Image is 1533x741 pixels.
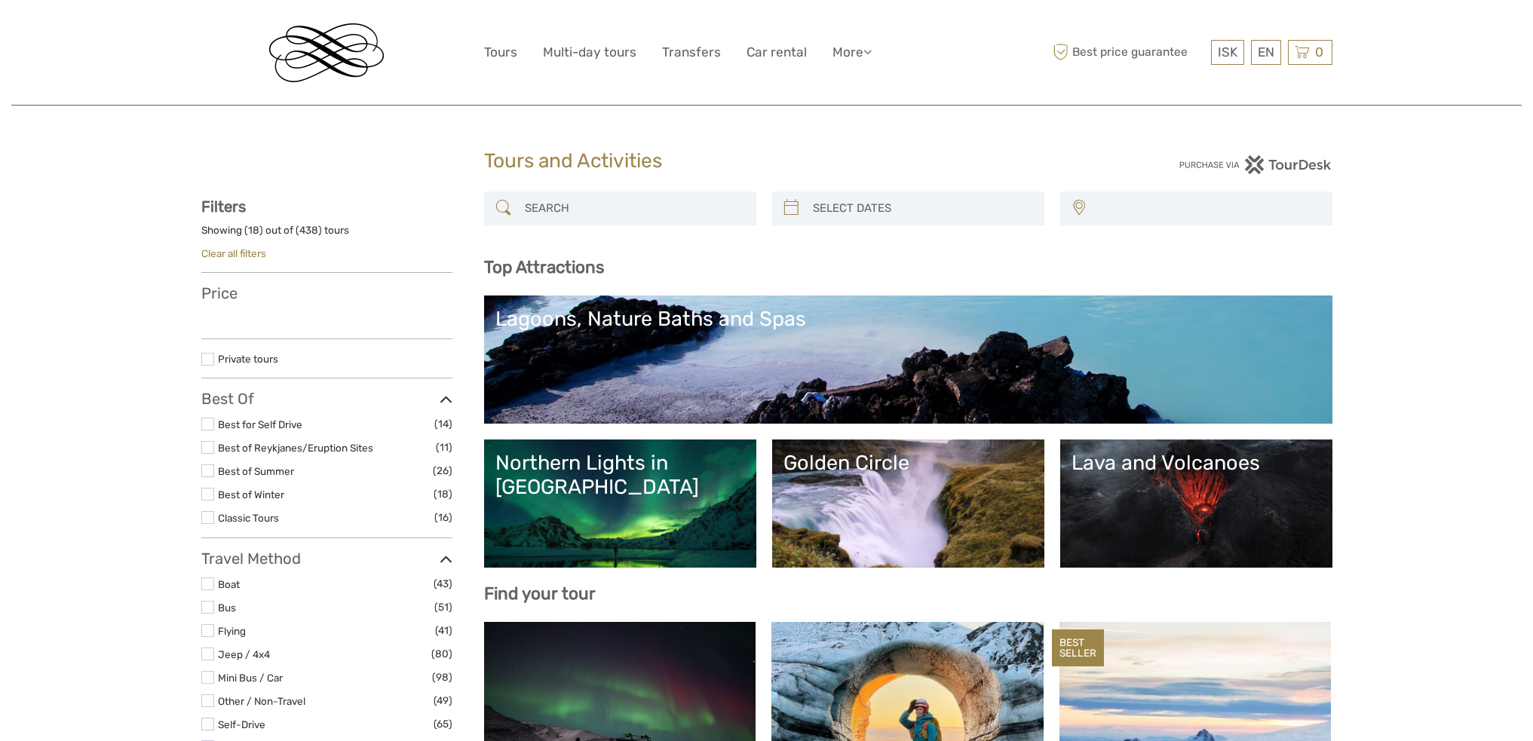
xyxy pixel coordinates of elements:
[484,41,517,63] a: Tours
[218,578,240,590] a: Boat
[218,718,265,730] a: Self-Drive
[807,195,1037,222] input: SELECT DATES
[434,715,452,733] span: (65)
[431,645,452,663] span: (80)
[201,197,246,216] strong: Filters
[218,512,279,524] a: Classic Tours
[543,41,636,63] a: Multi-day tours
[832,41,872,63] a: More
[495,451,745,556] a: Northern Lights in [GEOGRAPHIC_DATA]
[218,695,305,707] a: Other / Non-Travel
[201,550,452,568] h3: Travel Method
[218,488,284,501] a: Best of Winter
[1218,44,1237,60] span: ISK
[484,149,1050,173] h1: Tours and Activities
[747,41,807,63] a: Car rental
[662,41,721,63] a: Transfers
[434,485,452,503] span: (18)
[201,247,266,259] a: Clear all filters
[218,353,278,365] a: Private tours
[218,465,294,477] a: Best of Summer
[484,583,596,604] b: Find your tour
[783,451,1033,556] a: Golden Circle
[201,390,452,408] h3: Best Of
[1313,44,1326,60] span: 0
[783,451,1033,475] div: Golden Circle
[201,284,452,302] h3: Price
[1072,451,1321,556] a: Lava and Volcanoes
[1052,629,1104,667] div: BEST SELLER
[434,692,452,709] span: (49)
[434,509,452,526] span: (16)
[1072,451,1321,475] div: Lava and Volcanoes
[519,195,749,222] input: SEARCH
[299,223,318,237] label: 438
[495,307,1321,412] a: Lagoons, Nature Baths and Spas
[1179,155,1332,174] img: PurchaseViaTourDesk.png
[218,418,302,430] a: Best for Self Drive
[436,439,452,456] span: (11)
[218,602,236,614] a: Bus
[433,462,452,479] span: (26)
[248,223,259,237] label: 18
[434,599,452,616] span: (51)
[1251,40,1281,65] div: EN
[435,622,452,639] span: (41)
[434,575,452,592] span: (43)
[269,23,384,82] img: Reykjavik Residence
[1050,40,1207,65] span: Best price guarantee
[201,223,452,246] div: Showing ( ) out of ( ) tours
[434,415,452,433] span: (14)
[495,451,745,500] div: Northern Lights in [GEOGRAPHIC_DATA]
[218,672,283,684] a: Mini Bus / Car
[495,307,1321,331] div: Lagoons, Nature Baths and Spas
[484,257,604,277] b: Top Attractions
[218,442,373,454] a: Best of Reykjanes/Eruption Sites
[218,648,270,660] a: Jeep / 4x4
[218,625,246,637] a: Flying
[432,669,452,686] span: (98)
